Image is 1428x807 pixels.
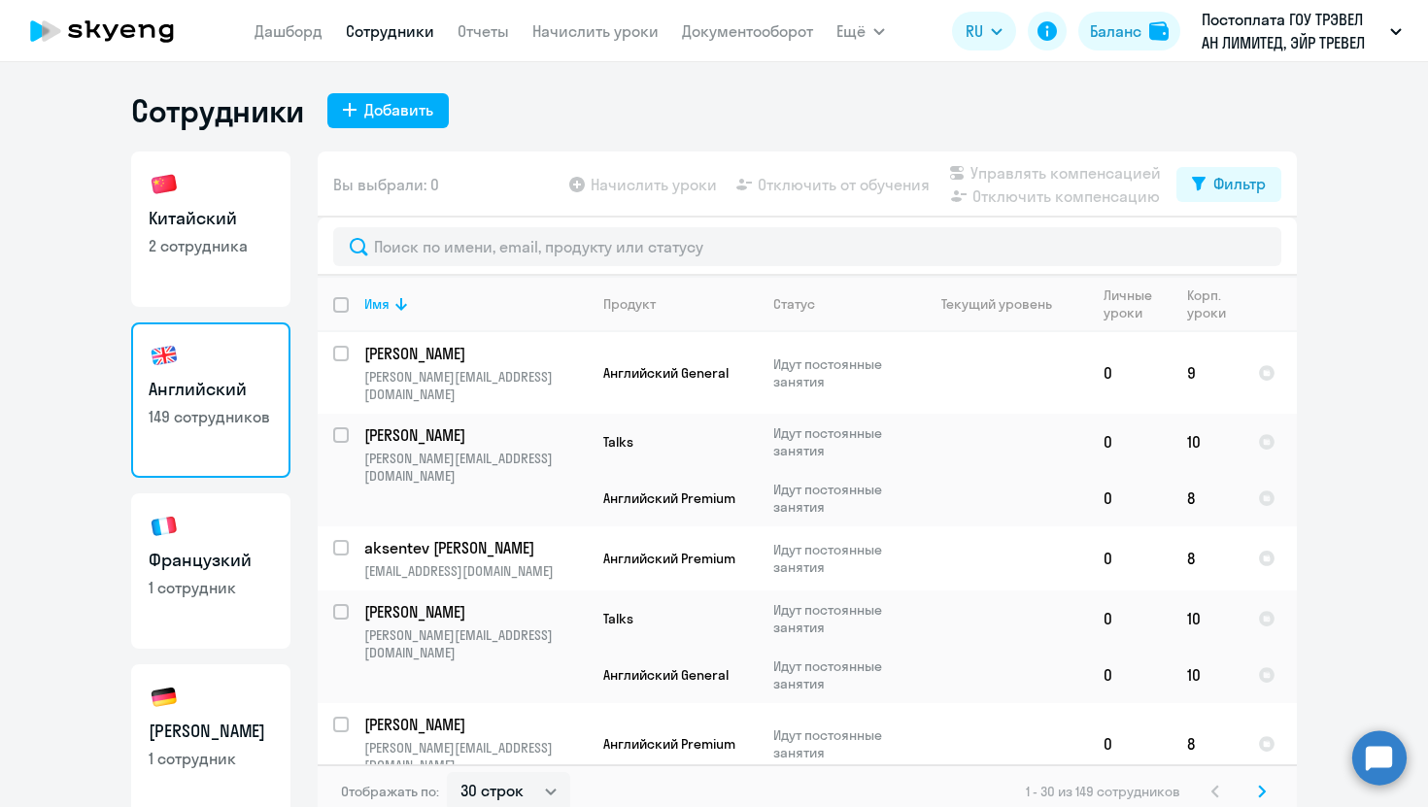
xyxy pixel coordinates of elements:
span: Английский Premium [603,550,735,567]
button: Ещё [836,12,885,50]
p: Постоплата ГОУ ТРЭВЕЛ АН ЛИМИТЕД, ЭЙР ТРЕВЕЛ ТЕХНОЛОДЖИС, ООО [1202,8,1382,54]
td: 0 [1088,526,1172,590]
td: 0 [1088,470,1172,526]
a: Начислить уроки [532,21,659,41]
p: aksentev [PERSON_NAME] [364,537,584,558]
p: Идут постоянные занятия [773,541,906,576]
div: Текущий уровень [941,295,1052,313]
a: Сотрудники [346,21,434,41]
div: Имя [364,295,587,313]
span: Английский General [603,666,729,684]
p: [PERSON_NAME][EMAIL_ADDRESS][DOMAIN_NAME] [364,368,587,403]
p: Идут постоянные занятия [773,481,906,516]
a: [PERSON_NAME] [364,714,587,735]
p: Идут постоянные занятия [773,657,906,692]
p: [PERSON_NAME] [364,601,584,622]
p: Идут постоянные занятия [773,726,906,761]
p: 1 сотрудник [149,748,273,769]
p: Идут постоянные занятия [773,355,906,390]
td: 0 [1088,414,1172,470]
td: 9 [1172,332,1242,414]
p: 149 сотрудников [149,406,273,427]
div: Текущий уровень [923,295,1087,313]
button: RU [952,12,1016,50]
span: Английский General [603,364,729,382]
p: [PERSON_NAME] [364,714,584,735]
button: Постоплата ГОУ ТРЭВЕЛ АН ЛИМИТЕД, ЭЙР ТРЕВЕЛ ТЕХНОЛОДЖИС, ООО [1192,8,1411,54]
td: 0 [1088,703,1172,785]
div: Статус [773,295,815,313]
td: 0 [1088,647,1172,703]
a: Китайский2 сотрудника [131,151,290,307]
h3: [PERSON_NAME] [149,719,273,744]
td: 10 [1172,590,1242,647]
p: [PERSON_NAME] [364,343,584,364]
a: Отчеты [458,21,509,41]
td: 8 [1172,526,1242,590]
p: 1 сотрудник [149,577,273,598]
p: 2 сотрудника [149,235,273,256]
div: Продукт [603,295,656,313]
span: Вы выбрали: 0 [333,173,439,196]
h1: Сотрудники [131,91,304,130]
h3: Французкий [149,548,273,573]
img: chinese [149,169,180,200]
span: RU [966,19,983,43]
td: 0 [1088,590,1172,647]
td: 10 [1172,414,1242,470]
div: Добавить [364,98,433,121]
img: german [149,682,180,713]
p: [PERSON_NAME][EMAIL_ADDRESS][DOMAIN_NAME] [364,450,587,485]
a: aksentev [PERSON_NAME] [364,537,587,558]
button: Добавить [327,93,449,128]
div: Фильтр [1213,172,1266,195]
div: Корп. уроки [1187,286,1241,321]
a: [PERSON_NAME] [364,343,587,364]
a: Французкий1 сотрудник [131,493,290,649]
p: [PERSON_NAME][EMAIL_ADDRESS][DOMAIN_NAME] [364,626,587,661]
td: 8 [1172,470,1242,526]
p: [PERSON_NAME] [364,424,584,446]
a: Документооборот [682,21,813,41]
a: Английский149 сотрудников [131,322,290,478]
div: Имя [364,295,390,313]
span: Talks [603,610,633,627]
div: Личные уроки [1104,286,1171,321]
td: 8 [1172,703,1242,785]
h3: Английский [149,377,273,402]
img: balance [1149,21,1169,41]
span: Английский Premium [603,735,735,753]
p: Идут постоянные занятия [773,601,906,636]
img: english [149,340,180,371]
h3: Китайский [149,206,273,231]
button: Фильтр [1176,167,1281,202]
td: 0 [1088,332,1172,414]
p: [PERSON_NAME][EMAIL_ADDRESS][DOMAIN_NAME] [364,739,587,774]
span: 1 - 30 из 149 сотрудников [1026,783,1180,800]
span: Отображать по: [341,783,439,800]
p: [EMAIL_ADDRESS][DOMAIN_NAME] [364,562,587,580]
img: french [149,511,180,542]
span: Английский Premium [603,489,735,507]
p: Идут постоянные занятия [773,424,906,459]
a: [PERSON_NAME] [364,424,587,446]
input: Поиск по имени, email, продукту или статусу [333,227,1281,266]
span: Ещё [836,19,866,43]
a: [PERSON_NAME] [364,601,587,622]
div: Баланс [1090,19,1141,43]
a: Дашборд [255,21,323,41]
span: Talks [603,433,633,451]
button: Балансbalance [1078,12,1180,50]
td: 10 [1172,647,1242,703]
